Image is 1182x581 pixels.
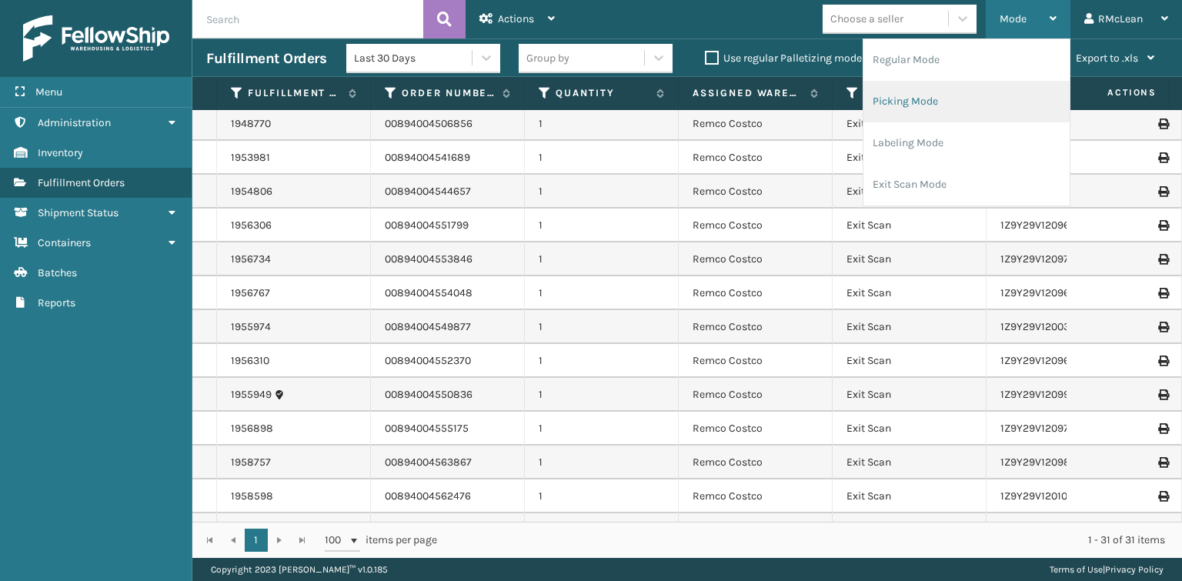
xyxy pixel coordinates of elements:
td: Exit Scan [833,175,987,209]
td: Remco Costco [679,310,833,344]
a: 1 [245,529,268,552]
i: Print Label [1158,186,1167,197]
td: Exit Scan [833,310,987,344]
td: Exit Scan [833,412,987,446]
td: 00894004550836 [371,378,525,412]
i: Print Label [1158,423,1167,434]
img: logo [23,15,169,62]
td: 1 [525,412,679,446]
td: 1 [525,513,679,547]
a: 1956767 [231,285,270,301]
li: Picking Mode [863,81,1070,122]
td: Exit Scan [833,242,987,276]
div: Last 30 Days [354,50,473,66]
td: Exit Scan [833,344,987,378]
td: 1 [525,242,679,276]
a: 1953981 [231,150,270,165]
td: 1 [525,310,679,344]
i: Print Label [1158,288,1167,299]
span: Fulfillment Orders [38,176,125,189]
span: 100 [325,533,348,548]
i: Print Label [1158,356,1167,366]
i: Print Label [1158,491,1167,502]
a: Terms of Use [1050,564,1103,575]
div: Choose a seller [830,11,903,27]
i: Print Label [1158,322,1167,332]
li: Exit Scan Mode [863,164,1070,205]
td: Exit Scan [833,141,987,175]
td: Remco Costco [679,209,833,242]
td: 1 [525,446,679,479]
td: 00894004553846 [371,242,525,276]
td: Exit Scan [833,107,987,141]
span: Menu [35,85,62,99]
i: Print Label [1158,119,1167,129]
div: | [1050,558,1164,581]
a: 1955974 [231,319,271,335]
td: Remco Costco [679,344,833,378]
a: 1Z9Y29V12096375689 [1000,219,1107,232]
td: Remco Costco [679,107,833,141]
a: 1Z9Y29V12096431297 [1000,354,1104,367]
a: 1958757 [231,455,271,470]
span: items per page [325,529,437,552]
td: 1 [525,276,679,310]
td: 00894004544657 [371,175,525,209]
i: Print Label [1158,220,1167,231]
span: Administration [38,116,111,129]
a: 1956306 [231,218,272,233]
i: Print Label [1158,389,1167,400]
td: 00894004562555 [371,513,525,547]
a: 1955949 [231,387,272,402]
div: 1 - 31 of 31 items [459,533,1165,548]
label: Order Number [402,86,495,100]
a: 1954806 [231,184,272,199]
td: 00894004551799 [371,209,525,242]
a: 1Z9Y29V12003184587 [1000,320,1105,333]
h3: Fulfillment Orders [206,49,326,68]
span: Inventory [38,146,83,159]
a: 1958598 [231,489,273,504]
td: 00894004541689 [371,141,525,175]
td: 1 [525,141,679,175]
a: 1Z9Y29V12010837028 [1000,489,1105,503]
td: 00894004562476 [371,479,525,513]
i: Print Label [1158,457,1167,468]
td: 1 [525,107,679,141]
td: Remco Costco [679,175,833,209]
span: Mode [1000,12,1027,25]
td: Remco Costco [679,276,833,310]
span: Export to .xls [1076,52,1138,65]
span: Actions [1059,80,1166,105]
i: Print Label [1158,254,1167,265]
label: Fulfillment Order Id [248,86,341,100]
a: 1Z9Y29V12099994862 [1000,388,1107,401]
td: 00894004552370 [371,344,525,378]
a: Privacy Policy [1105,564,1164,575]
td: 00894004563867 [371,446,525,479]
span: Shipment Status [38,206,119,219]
td: 1 [525,209,679,242]
td: Exit Scan [833,513,987,547]
a: 1948770 [231,116,271,132]
a: 1Z9Y29V12097888972 [1000,422,1107,435]
i: Print Label [1158,152,1167,163]
td: 00894004554048 [371,276,525,310]
td: Remco Costco [679,141,833,175]
td: Remco Costco [679,242,833,276]
span: Reports [38,296,75,309]
a: 1Z9Y29V12096629753 [1000,286,1106,299]
a: 1956310 [231,353,269,369]
td: Remco Costco [679,446,833,479]
li: Regular Mode [863,39,1070,81]
td: Exit Scan [833,479,987,513]
a: 1Z9Y29V12098571025 [1000,456,1104,469]
td: Remco Costco [679,479,833,513]
p: Copyright 2023 [PERSON_NAME]™ v 1.0.185 [211,558,388,581]
td: 1 [525,479,679,513]
td: Exit Scan [833,378,987,412]
td: Remco Costco [679,378,833,412]
span: Containers [38,236,91,249]
li: Labeling Mode [863,122,1070,164]
td: 00894004549877 [371,310,525,344]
